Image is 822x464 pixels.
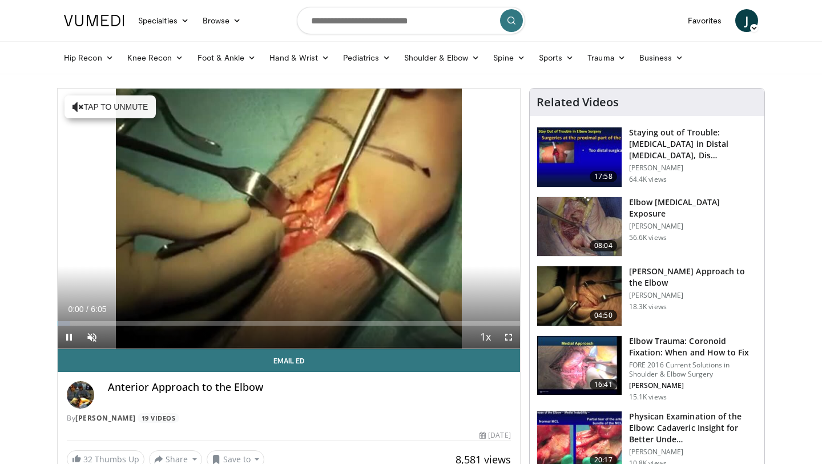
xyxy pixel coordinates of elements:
[537,127,757,187] a: 17:58 Staying out of Trouble: [MEDICAL_DATA] in Distal [MEDICAL_DATA], Dis… [PERSON_NAME] 64.4K v...
[67,413,511,423] div: By
[629,302,667,311] p: 18.3K views
[629,127,757,161] h3: Staying out of Trouble: [MEDICAL_DATA] in Distal [MEDICAL_DATA], Dis…
[681,9,728,32] a: Favorites
[629,335,757,358] h3: Elbow Trauma: Coronoid Fixation: When and How to Fix
[590,379,617,390] span: 16:41
[191,46,263,69] a: Foot & Ankle
[537,336,622,395] img: c335927e-30dc-44db-8b57-1374d2f6c350.150x105_q85_crop-smart_upscale.jpg
[68,305,83,314] span: 0:00
[629,163,757,173] p: [PERSON_NAME]
[75,413,136,423] a: [PERSON_NAME]
[537,266,622,326] img: rQqFhpGihXXoLKSn4xMDoxOjBrO-I4W8.150x105_q85_crop-smart_upscale.jpg
[58,89,520,349] video-js: Video Player
[629,266,757,289] h3: [PERSON_NAME] Approach to the Elbow
[297,7,525,34] input: Search topics, interventions
[629,381,757,390] p: [PERSON_NAME]
[590,240,617,251] span: 08:04
[67,381,94,409] img: Avatar
[58,349,520,372] a: Email Ed
[479,430,510,441] div: [DATE]
[196,9,248,32] a: Browse
[537,197,622,257] img: heCDP4pTuni5z6vX4xMDoxOjBrO-I4W8_11.150x105_q85_crop-smart_upscale.jpg
[629,222,757,231] p: [PERSON_NAME]
[537,197,757,257] a: 08:04 Elbow [MEDICAL_DATA] Exposure [PERSON_NAME] 56.6K views
[629,233,667,242] p: 56.6K views
[537,95,619,109] h4: Related Videos
[632,46,691,69] a: Business
[336,46,397,69] a: Pediatrics
[735,9,758,32] a: J
[91,305,106,314] span: 6:05
[532,46,581,69] a: Sports
[486,46,531,69] a: Spine
[108,381,511,394] h4: Anterior Approach to the Elbow
[80,326,103,349] button: Unmute
[138,413,179,423] a: 19 Videos
[590,310,617,321] span: 04:50
[537,127,622,187] img: Q2xRg7exoPLTwO8X4xMDoxOjB1O8AjAz_1.150x105_q85_crop-smart_upscale.jpg
[64,15,124,26] img: VuMedi Logo
[58,326,80,349] button: Pause
[537,335,757,402] a: 16:41 Elbow Trauma: Coronoid Fixation: When and How to Fix FORE 2016 Current Solutions in Shoulde...
[581,46,632,69] a: Trauma
[86,305,88,314] span: /
[263,46,336,69] a: Hand & Wrist
[629,361,757,379] p: FORE 2016 Current Solutions in Shoulder & Elbow Surgery
[120,46,191,69] a: Knee Recon
[590,171,617,182] span: 17:58
[629,393,667,402] p: 15.1K views
[131,9,196,32] a: Specialties
[629,197,757,219] h3: Elbow [MEDICAL_DATA] Exposure
[397,46,486,69] a: Shoulder & Elbow
[474,326,497,349] button: Playback Rate
[629,447,757,457] p: [PERSON_NAME]
[57,46,120,69] a: Hip Recon
[65,95,156,118] button: Tap to unmute
[497,326,520,349] button: Fullscreen
[58,321,520,326] div: Progress Bar
[629,291,757,300] p: [PERSON_NAME]
[537,266,757,326] a: 04:50 [PERSON_NAME] Approach to the Elbow [PERSON_NAME] 18.3K views
[629,175,667,184] p: 64.4K views
[629,411,757,445] h3: Physican Examination of the Elbow: Cadaveric Insight for Better Unde…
